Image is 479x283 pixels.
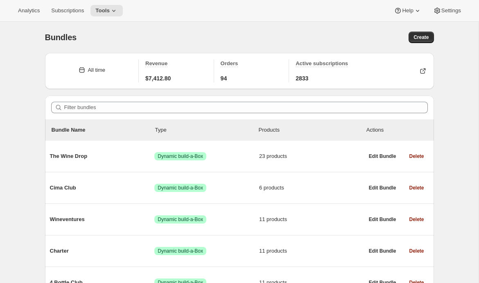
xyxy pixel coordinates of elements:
span: Dynamic build-a-Box [158,153,203,160]
span: Bundles [45,33,77,42]
span: Revenue [145,60,167,66]
span: Help [402,7,413,14]
span: Wineventures [50,215,155,224]
span: Edit Bundle [369,216,396,223]
button: Delete [404,245,429,257]
div: Actions [366,126,427,134]
button: Edit Bundle [364,245,401,257]
span: The Wine Drop [50,152,155,160]
span: Edit Bundle [369,153,396,160]
span: Cima Club [50,184,155,192]
span: Tools [95,7,110,14]
div: Products [259,126,362,134]
span: Settings [441,7,461,14]
p: Bundle Name [52,126,155,134]
span: Subscriptions [51,7,84,14]
button: Help [389,5,426,16]
span: 94 [221,74,227,82]
span: 2833 [296,74,308,82]
span: Dynamic build-a-Box [158,185,203,191]
span: Delete [409,216,424,223]
span: $7,412.80 [145,74,171,82]
span: 11 products [259,247,364,255]
span: Active subscriptions [296,60,348,66]
span: 23 products [259,152,364,160]
button: Create [409,32,434,43]
div: Type [155,126,259,134]
span: 11 products [259,215,364,224]
span: Orders [221,60,238,66]
span: Edit Bundle [369,185,396,191]
button: Delete [404,214,429,225]
span: Dynamic build-a-Box [158,216,203,223]
span: Delete [409,185,424,191]
span: Dynamic build-a-Box [158,248,203,254]
button: Delete [404,182,429,194]
span: Delete [409,248,424,254]
button: Analytics [13,5,45,16]
button: Edit Bundle [364,182,401,194]
span: Create [413,34,429,41]
button: Delete [404,151,429,162]
span: Delete [409,153,424,160]
span: Edit Bundle [369,248,396,254]
span: Analytics [18,7,40,14]
span: Charter [50,247,155,255]
button: Settings [428,5,466,16]
button: Edit Bundle [364,151,401,162]
button: Edit Bundle [364,214,401,225]
input: Filter bundles [64,102,428,113]
button: Tools [90,5,123,16]
span: 6 products [259,184,364,192]
div: All time [88,66,105,74]
button: Subscriptions [46,5,89,16]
